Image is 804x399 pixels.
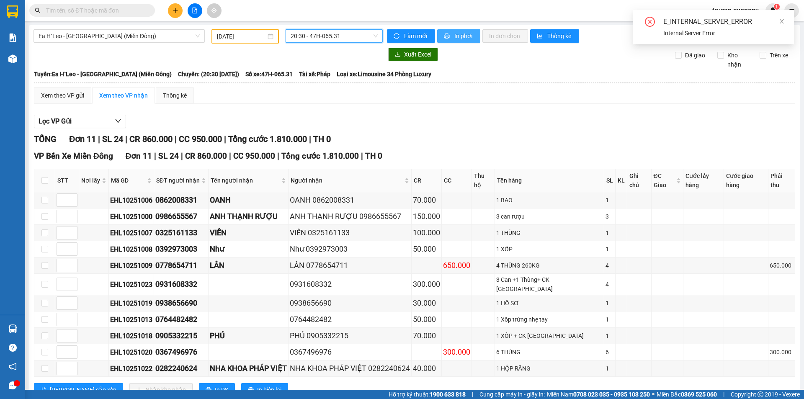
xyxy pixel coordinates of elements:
th: CC [442,169,472,192]
span: CR 860.000 [129,134,173,144]
td: 0325161133 [154,225,209,241]
span: Nơi lấy [81,176,100,185]
input: 14/10/2025 [217,32,266,41]
span: Ea H`Leo - Sài Gòn (Miền Đông) [39,30,200,42]
span: question-circle [9,344,17,352]
span: sync [394,33,401,40]
div: E_INTERNAL_SERVER_ERROR [663,17,784,27]
div: 100.000 [413,227,440,239]
span: Đã giao [682,51,709,60]
div: 50.000 [413,314,440,325]
span: Miền Bắc [657,390,717,399]
div: 0905332215 [155,330,207,342]
div: LÂN 0778654711 [290,260,410,271]
div: 0938656690 [290,297,410,309]
div: OANH [210,194,287,206]
span: ⚪️ [652,393,655,396]
td: EHL10251009 [109,257,154,274]
div: 0282240624 [155,363,207,374]
span: TỔNG [34,134,57,144]
strong: 0708 023 035 - 0935 103 250 [573,391,650,398]
span: In phơi [454,31,474,41]
div: 0367496976 [290,346,410,358]
th: STT [55,169,79,192]
td: NHA KHOA PHÁP VIỆT [209,360,289,377]
span: Tổng cước 1.810.000 [228,134,307,144]
div: 0862008331 [155,194,207,206]
th: SL [604,169,616,192]
th: KL [616,169,627,192]
button: printerIn biên lai [241,383,288,396]
div: 1 [606,228,614,237]
div: EHL10251013 [110,314,152,325]
div: 0325161133 [155,227,207,239]
div: 1 XỐP [496,245,603,254]
span: | [309,134,311,144]
div: VIỄN 0325161133 [290,227,410,239]
b: Tuyến: Ea H`Leo - [GEOGRAPHIC_DATA] (Miền Đông) [34,71,172,77]
div: 0778654711 [155,260,207,271]
span: Số xe: 47H-065.31 [245,70,293,79]
div: 0938656690 [155,297,207,309]
button: plus [168,3,183,18]
img: logo-vxr [7,5,18,18]
img: icon-new-feature [769,7,777,14]
span: CC 950.000 [233,151,275,161]
span: 20:30 - 47H-065.31 [291,30,378,42]
span: Chuyến: (20:30 [DATE]) [178,70,239,79]
div: 4 THÙNG 260KG [496,261,603,270]
div: 1 Xốp trứng nhẹ tay [496,315,603,324]
div: EHL10251000 [110,211,152,222]
td: EHL10251019 [109,295,154,311]
span: Làm mới [404,31,428,41]
span: | [181,151,183,161]
div: 3 [606,212,614,221]
span: | [224,134,226,144]
span: printer [444,33,451,40]
span: bar-chart [537,33,544,40]
div: OANH 0862008331 [290,194,410,206]
button: In đơn chọn [482,29,528,43]
td: 0905332215 [154,328,209,344]
span: [PERSON_NAME] sắp xếp [50,385,116,394]
span: plus [173,8,178,13]
div: 1 [606,315,614,324]
div: PHÚ [210,330,287,342]
div: 30.000 [413,297,440,309]
div: 6 THÙNG [496,348,603,357]
span: | [175,134,177,144]
span: trucan.cuongny [706,5,765,15]
button: Lọc VP Gửi [34,115,126,128]
span: Tên người nhận [211,176,280,185]
div: 4 [606,261,614,270]
span: SL 24 [158,151,179,161]
span: Xuất Excel [404,50,431,59]
input: Tìm tên, số ĐT hoặc mã đơn [46,6,145,15]
div: EHL10251008 [110,244,152,255]
div: 0367496976 [155,346,207,358]
td: 0367496976 [154,344,209,360]
div: 3 can rượu [496,212,603,221]
th: CR [412,169,442,192]
button: downloadXuất Excel [388,48,438,61]
div: 70.000 [413,330,440,342]
button: caret-down [784,3,799,18]
td: EHL10251022 [109,360,154,377]
span: printer [206,387,211,394]
span: Tài xế: Pháp [299,70,330,79]
div: 1 [606,245,614,254]
div: 40.000 [413,363,440,374]
span: CC 950.000 [179,134,222,144]
div: Xem theo VP nhận [99,91,148,100]
div: Như [210,243,287,255]
span: Đơn 11 [69,134,96,144]
td: EHL10251007 [109,225,154,241]
div: 0931608332 [155,278,207,290]
button: aim [207,3,222,18]
span: Mã GD [111,176,145,185]
span: TH 0 [365,151,382,161]
div: EHL10251019 [110,298,152,309]
div: 0986655567 [155,211,207,222]
img: solution-icon [8,33,17,42]
span: Tổng cước 1.810.000 [281,151,359,161]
